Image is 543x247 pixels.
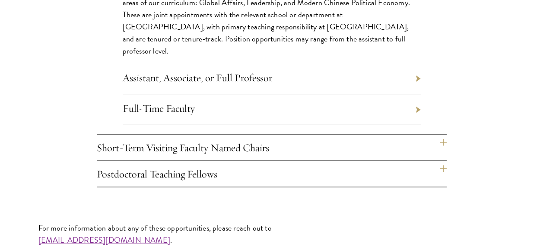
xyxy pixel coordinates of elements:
[97,134,447,160] h4: Short-Term Visiting Faculty Named Chairs
[123,101,195,114] a: Full-Time Faculty
[38,234,170,245] a: [EMAIL_ADDRESS][DOMAIN_NAME]
[97,161,447,187] h4: Postdoctoral Teaching Fellows
[38,222,505,246] p: For more information about any of these opportunities, please reach out to .
[123,71,272,84] a: Assistant, Associate, or Full Professor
